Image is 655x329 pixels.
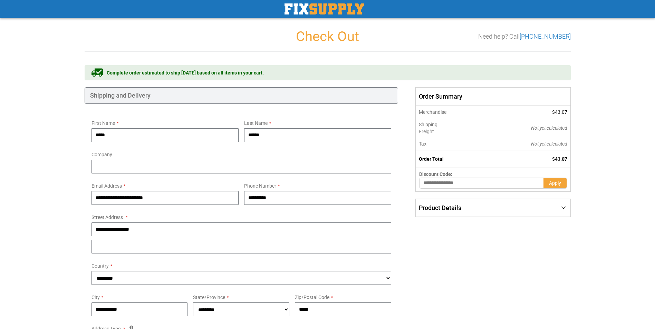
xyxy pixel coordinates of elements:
[91,152,112,157] span: Company
[416,106,484,118] th: Merchandise
[549,180,561,186] span: Apply
[244,120,268,126] span: Last Name
[91,295,100,300] span: City
[91,215,123,220] span: Street Address
[285,3,364,14] a: store logo
[552,109,567,115] span: $43.07
[419,122,437,127] span: Shipping
[107,69,264,76] span: Complete order estimated to ship [DATE] based on all items in your cart.
[295,295,329,300] span: Zip/Postal Code
[91,120,115,126] span: First Name
[520,33,571,40] a: [PHONE_NUMBER]
[91,263,109,269] span: Country
[531,125,567,131] span: Not yet calculated
[91,183,122,189] span: Email Address
[416,138,484,150] th: Tax
[478,33,571,40] h3: Need help? Call
[419,171,452,177] span: Discount Code:
[419,156,444,162] strong: Order Total
[419,204,461,211] span: Product Details
[543,178,567,189] button: Apply
[85,29,571,44] h1: Check Out
[85,87,398,104] div: Shipping and Delivery
[285,3,364,14] img: Fix Industrial Supply
[419,128,481,135] span: Freight
[415,87,570,106] span: Order Summary
[531,141,567,147] span: Not yet calculated
[244,183,276,189] span: Phone Number
[552,156,567,162] span: $43.07
[193,295,225,300] span: State/Province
